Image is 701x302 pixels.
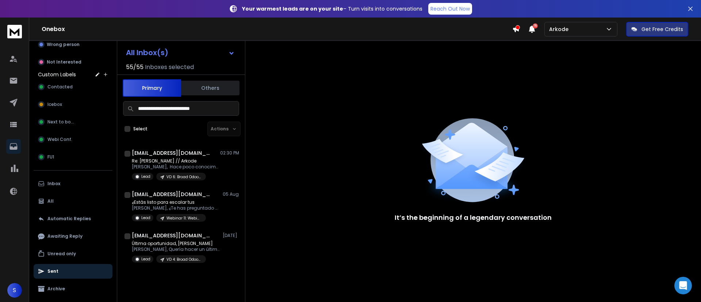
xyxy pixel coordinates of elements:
h1: [EMAIL_ADDRESS][DOMAIN_NAME] [132,149,212,157]
p: Arkode [549,26,571,33]
button: Wrong person [34,37,112,52]
p: Wrong person [47,42,80,47]
h1: [EMAIL_ADDRESS][DOMAIN_NAME] [132,191,212,198]
p: – Turn visits into conversations [242,5,422,12]
label: Select [133,126,148,132]
button: All Inbox(s) [120,45,241,60]
p: Unread only [47,251,76,257]
p: [DATE] [223,233,239,238]
p: 02:30 PM [220,150,239,156]
p: Webinar 11: Webinar para Ventas -El impacto de un ERP en Ventas -ARKODE [166,215,202,221]
p: Lead [141,256,150,262]
h3: Inboxes selected [145,63,194,72]
p: [PERSON_NAME], ¿Te has preguntado cuánto [132,205,219,211]
p: ¿Estás listo para escalar tus [132,199,219,205]
button: S [7,283,22,298]
h3: Custom Labels [38,71,76,78]
button: Inbox [34,176,112,191]
button: Get Free Credits [626,22,688,37]
a: Reach Out Now [428,3,472,15]
p: [PERSON_NAME], Hace poco conocimos a [132,164,219,170]
img: logo [7,25,22,38]
span: Next to book [47,119,76,125]
p: Reach Out Now [430,5,470,12]
button: Primary [123,79,181,97]
button: Contacted [34,80,112,94]
button: Webi Conf. [34,132,112,147]
button: Others [181,80,240,96]
p: Lead [141,174,150,179]
p: VD 6: Broad Odoo_Campaign - ARKODE [166,174,202,180]
button: Awaiting Reply [34,229,112,244]
p: All [47,198,54,204]
p: Sent [47,268,58,274]
span: FU1 [47,154,54,160]
p: It’s the beginning of a legendary conversation [395,213,552,223]
p: Awaiting Reply [47,233,83,239]
p: Re: [PERSON_NAME] // Arkode [132,158,219,164]
div: Open Intercom Messenger [674,277,692,294]
button: All [34,194,112,209]
span: Icebox [47,102,62,107]
button: Next to book [34,115,112,129]
button: Automatic Replies [34,211,112,226]
span: Webi Conf. [47,137,72,142]
button: Not Interested [34,55,112,69]
button: Unread only [34,246,112,261]
span: Contacted [47,84,73,90]
p: VD 4: Broad Odoo_Campaign - ARKODE [166,257,202,262]
button: FU1 [34,150,112,164]
p: Get Free Credits [641,26,683,33]
button: Icebox [34,97,112,112]
p: Not Interested [47,59,81,65]
h1: Onebox [42,25,512,34]
p: 05 Aug [223,191,239,197]
h1: [EMAIL_ADDRESS][DOMAIN_NAME] [132,232,212,239]
p: Lead [141,215,150,221]
button: Sent [34,264,112,279]
span: 55 / 55 [126,63,143,72]
p: Inbox [47,181,60,187]
button: Archive [34,282,112,296]
p: Última oportunidad, [PERSON_NAME] [132,241,219,246]
p: Archive [47,286,65,292]
strong: Your warmest leads are on your site [242,5,343,12]
p: [PERSON_NAME], Quería hacer un último [132,246,219,252]
p: Automatic Replies [47,216,91,222]
h1: All Inbox(s) [126,49,168,56]
span: 15 [533,23,538,28]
